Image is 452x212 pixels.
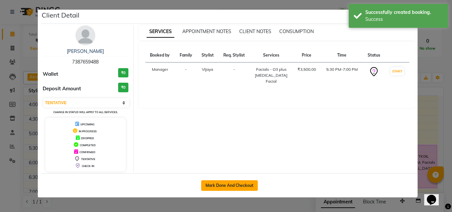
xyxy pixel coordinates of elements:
[43,70,58,78] span: Wallet
[201,180,258,191] button: Mark Done And Checkout
[80,123,95,126] span: UPCOMING
[175,63,197,89] td: -
[53,110,118,114] small: Change in status will apply to all services.
[321,63,363,89] td: 5:30 PM-7:00 PM
[79,130,97,133] span: IN PROGRESS
[118,68,128,78] h3: ₹0
[145,48,175,63] th: Booked by
[424,186,445,205] iframe: chat widget
[82,164,94,168] span: CHECK-IN
[218,48,250,63] th: Req. Stylist
[293,48,321,63] th: Price
[254,66,288,84] div: Facials - O3 plus [MEDICAL_DATA] Facial
[67,48,104,54] a: [PERSON_NAME]
[202,67,213,72] span: Vijaya
[279,28,314,34] span: CONSUMPTION
[365,9,443,16] div: Successfully created booking.
[390,67,404,75] button: START
[182,28,231,34] span: APPOINTMENT NOTES
[81,137,94,140] span: DROPPED
[175,48,197,63] th: Family
[145,63,175,89] td: Manager
[43,85,81,93] span: Deposit Amount
[218,63,250,89] td: -
[42,10,79,20] h5: Client Detail
[197,48,218,63] th: Stylist
[321,48,363,63] th: Time
[363,48,385,63] th: Status
[79,150,95,154] span: CONFIRMED
[147,26,174,38] span: SERVICES
[239,28,271,34] span: CLIENT NOTES
[296,66,317,72] div: ₹3,500.00
[72,59,99,65] span: 7387659488
[118,83,128,92] h3: ₹0
[81,157,95,161] span: TENTATIVE
[80,144,96,147] span: COMPLETED
[365,16,443,23] div: Success
[250,48,292,63] th: Services
[75,25,95,45] img: avatar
